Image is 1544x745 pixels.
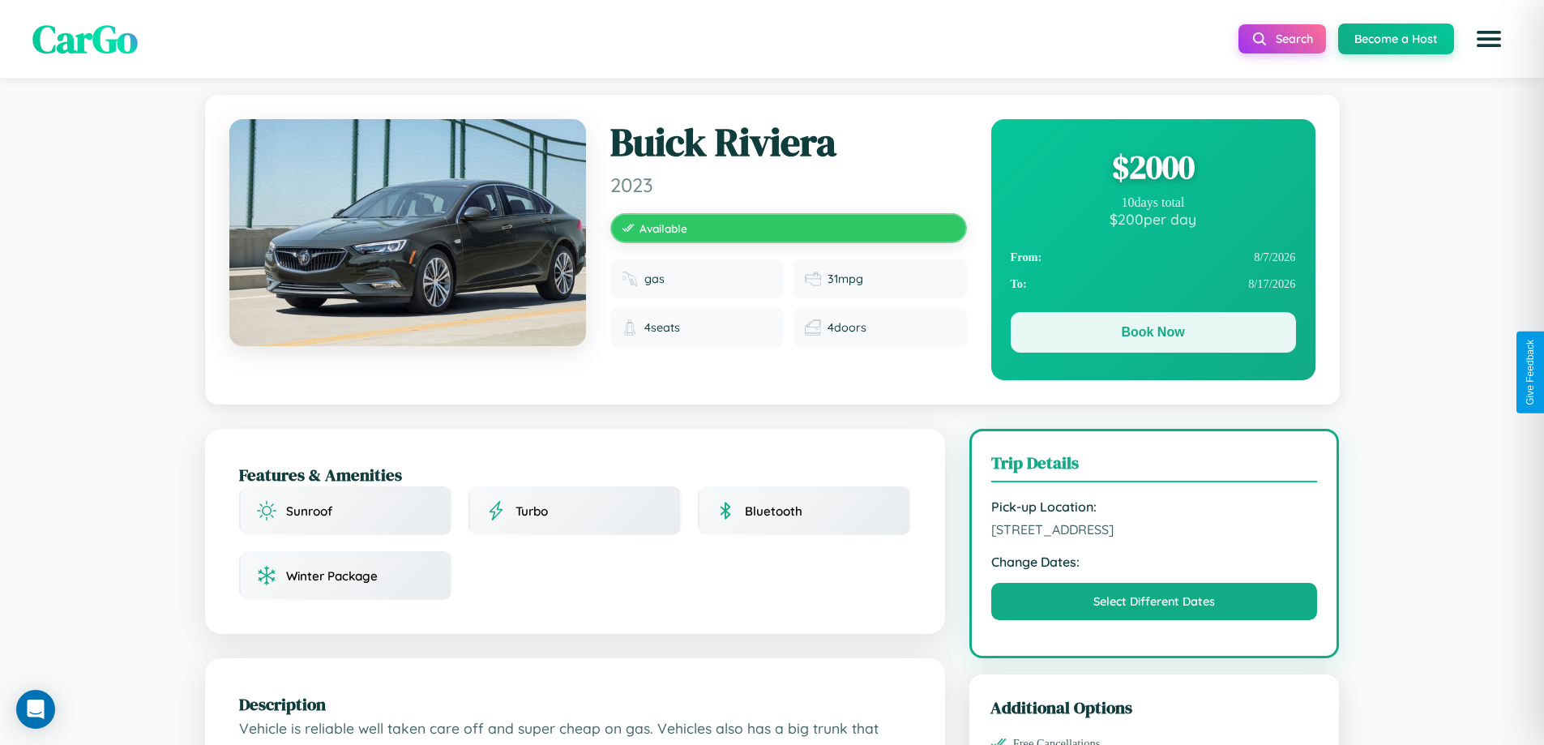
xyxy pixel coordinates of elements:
[1011,250,1042,264] strong: From:
[1011,210,1296,228] div: $ 200 per day
[1011,271,1296,298] div: 8 / 17 / 2026
[991,521,1318,537] span: [STREET_ADDRESS]
[239,692,911,716] h2: Description
[990,696,1319,719] h3: Additional Options
[610,173,967,197] span: 2023
[622,319,638,336] img: Seats
[805,319,821,336] img: Doors
[644,320,680,335] span: 4 seats
[286,568,378,584] span: Winter Package
[229,119,586,346] img: Buick Riviera 2023
[1011,195,1296,210] div: 10 days total
[610,119,967,166] h1: Buick Riviera
[515,503,548,519] span: Turbo
[991,583,1318,620] button: Select Different Dates
[1238,24,1326,54] button: Search
[1466,16,1512,62] button: Open menu
[16,690,55,729] div: Open Intercom Messenger
[1525,340,1536,405] div: Give Feedback
[622,271,638,287] img: Fuel type
[239,463,911,486] h2: Features & Amenities
[1011,145,1296,189] div: $ 2000
[1011,277,1027,291] strong: To:
[32,12,138,66] span: CarGo
[828,320,866,335] span: 4 doors
[828,272,863,286] span: 31 mpg
[1011,244,1296,271] div: 8 / 7 / 2026
[1276,32,1313,46] span: Search
[805,271,821,287] img: Fuel efficiency
[991,451,1318,482] h3: Trip Details
[1338,24,1454,54] button: Become a Host
[745,503,802,519] span: Bluetooth
[991,499,1318,515] strong: Pick-up Location:
[991,554,1318,570] strong: Change Dates:
[644,272,665,286] span: gas
[286,503,332,519] span: Sunroof
[1011,312,1296,353] button: Book Now
[639,221,687,235] span: Available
